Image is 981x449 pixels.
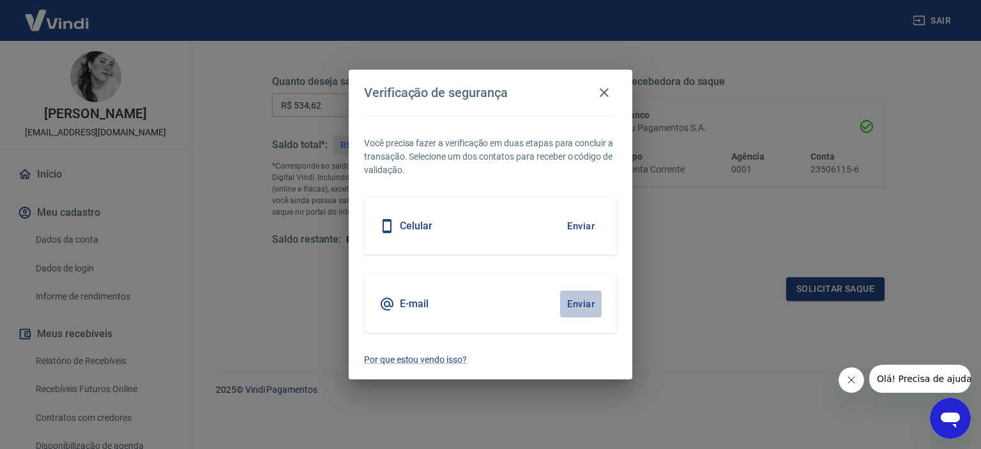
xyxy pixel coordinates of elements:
iframe: Fechar mensagem [839,367,864,393]
h5: E-mail [400,298,429,310]
button: Enviar [560,291,602,317]
a: Por que estou vendo isso? [364,353,617,367]
h5: Celular [400,220,432,232]
h4: Verificação de segurança [364,85,508,100]
span: Olá! Precisa de ajuda? [8,9,107,19]
button: Enviar [560,213,602,240]
iframe: Botão para abrir a janela de mensagens [930,398,971,439]
p: Você precisa fazer a verificação em duas etapas para concluir a transação. Selecione um dos conta... [364,137,617,177]
iframe: Mensagem da empresa [869,365,971,393]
